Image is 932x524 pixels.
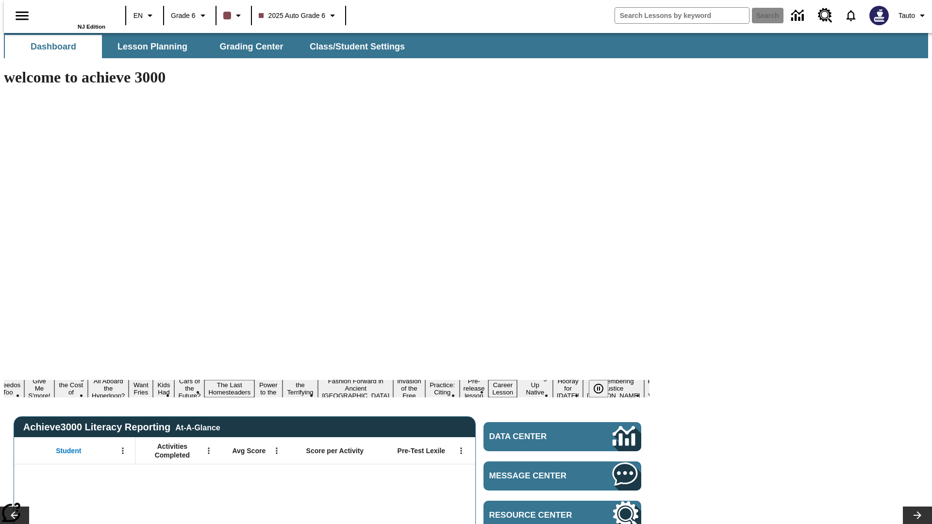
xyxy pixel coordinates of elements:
button: Profile/Settings [895,7,932,24]
div: SubNavbar [4,35,414,58]
button: Class: 2025 Auto Grade 6, Select your class [255,7,343,24]
button: Open Menu [454,443,468,458]
button: Slide 11 Attack of the Terrifying Tomatoes [283,373,318,405]
a: Message Center [483,461,641,491]
span: NJ Edition [78,24,105,30]
span: Class/Student Settings [310,41,405,52]
button: Slide 5 All Aboard the Hyperloop? [88,376,129,401]
button: Slide 14 Mixed Practice: Citing Evidence [425,373,460,405]
button: Lesson carousel, Next [903,507,932,524]
a: Data Center [483,422,641,451]
button: Dashboard [5,35,102,58]
button: Grading Center [203,35,300,58]
a: Notifications [838,3,864,28]
a: Home [42,4,105,24]
span: Score per Activity [306,446,364,455]
button: Slide 16 Career Lesson [488,380,517,397]
span: 2025 Auto Grade 6 [259,11,326,21]
span: Tauto [899,11,915,21]
button: Class color is dark brown. Change class color [219,7,248,24]
button: Open side menu [8,1,36,30]
button: Slide 6 Do You Want Fries With That? [129,365,153,412]
div: Pause [589,380,618,397]
button: Open Menu [116,443,130,458]
button: Slide 9 The Last Homesteaders [204,380,254,397]
button: Slide 15 Pre-release lesson [460,376,489,401]
span: Avg Score [232,446,266,455]
button: Slide 17 Cooking Up Native Traditions [517,373,553,405]
a: Data Center [785,2,812,29]
span: Resource Center [489,510,583,520]
button: Grade: Grade 6, Select a grade [167,7,213,24]
button: Slide 7 Dirty Jobs Kids Had To Do [153,365,174,412]
button: Slide 12 Fashion Forward in Ancient Rome [318,376,393,401]
div: SubNavbar [4,33,928,58]
span: Dashboard [31,41,76,52]
button: Open Menu [269,443,284,458]
button: Slide 4 Covering the Cost of College [54,373,88,405]
div: Home [42,3,105,30]
span: Message Center [489,471,583,481]
button: Slide 8 Cars of the Future? [174,376,204,401]
button: Select a new avatar [864,3,895,28]
span: Achieve3000 Literacy Reporting [23,422,220,433]
span: EN [133,11,143,21]
h1: welcome to achieve 3000 [4,68,649,86]
span: Pre-Test Lexile [398,446,446,455]
span: Lesson Planning [117,41,187,52]
span: Student [56,446,81,455]
a: Resource Center, Will open in new tab [812,2,838,29]
span: Data Center [489,432,580,442]
button: Slide 18 Hooray for Constitution Day! [553,376,583,401]
input: search field [615,8,749,23]
button: Class/Student Settings [302,35,413,58]
button: Slide 13 The Invasion of the Free CD [393,369,425,408]
button: Slide 20 Point of View [644,376,666,401]
div: At-A-Glance [175,422,220,432]
span: Grading Center [219,41,283,52]
button: Slide 3 Give Me S'more! [24,376,54,401]
button: Pause [589,380,608,397]
span: Activities Completed [140,442,204,459]
button: Lesson Planning [104,35,201,58]
span: Grade 6 [171,11,196,21]
button: Slide 19 Remembering Justice O'Connor [583,376,644,401]
button: Open Menu [201,443,216,458]
button: Slide 10 Solar Power to the People [254,373,283,405]
img: Avatar [869,6,889,25]
button: Language: EN, Select a language [129,7,160,24]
